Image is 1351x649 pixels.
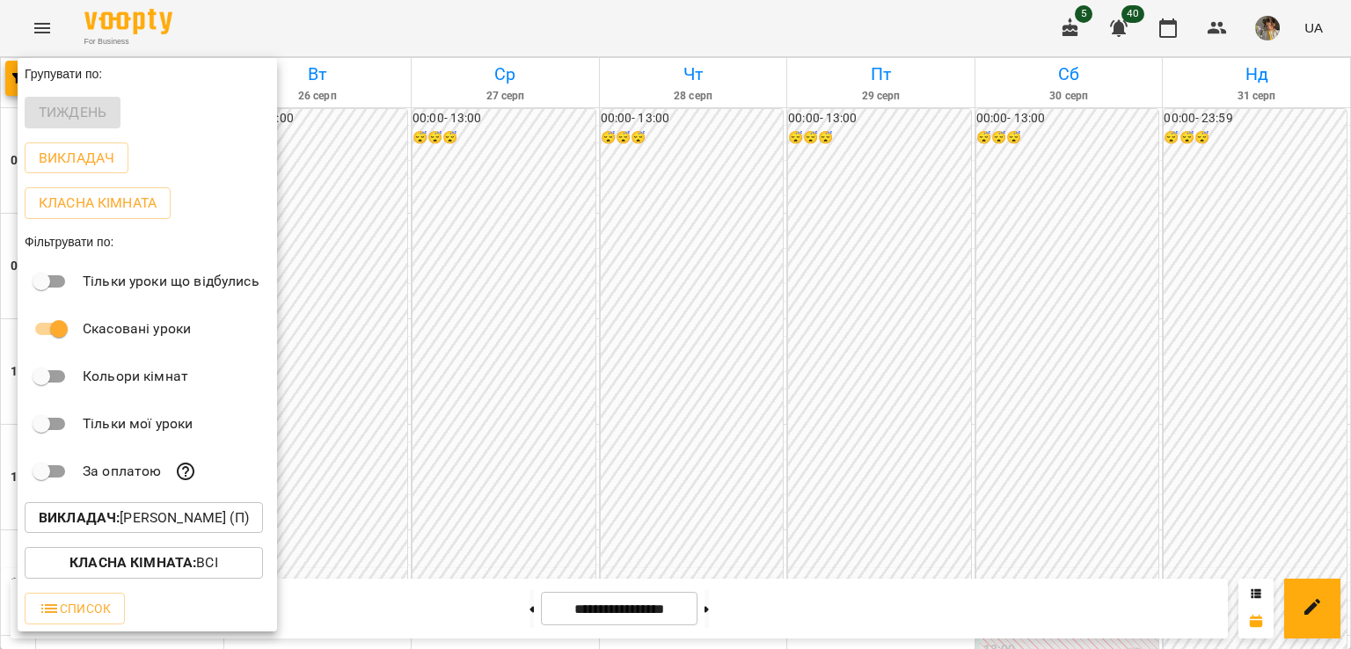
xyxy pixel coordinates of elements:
button: Викладач [25,142,128,174]
p: Викладач [39,148,114,169]
button: Класна кімната [25,187,171,219]
button: Список [25,593,125,624]
p: Класна кімната [39,193,157,214]
p: [PERSON_NAME] (п) [39,507,249,529]
p: Скасовані уроки [83,318,191,339]
p: Всі [69,552,218,573]
p: Кольори кімнат [83,366,188,387]
p: За оплатою [83,461,161,482]
b: Класна кімната : [69,554,196,571]
span: Список [39,598,111,619]
button: Класна кімната:Всі [25,547,263,579]
div: Групувати по: [18,58,277,90]
p: Тільки мої уроки [83,413,193,434]
b: Викладач : [39,509,120,526]
p: Тільки уроки що відбулись [83,271,259,292]
button: Викладач:[PERSON_NAME] (п) [25,502,263,534]
div: Фільтрувати по: [18,226,277,258]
